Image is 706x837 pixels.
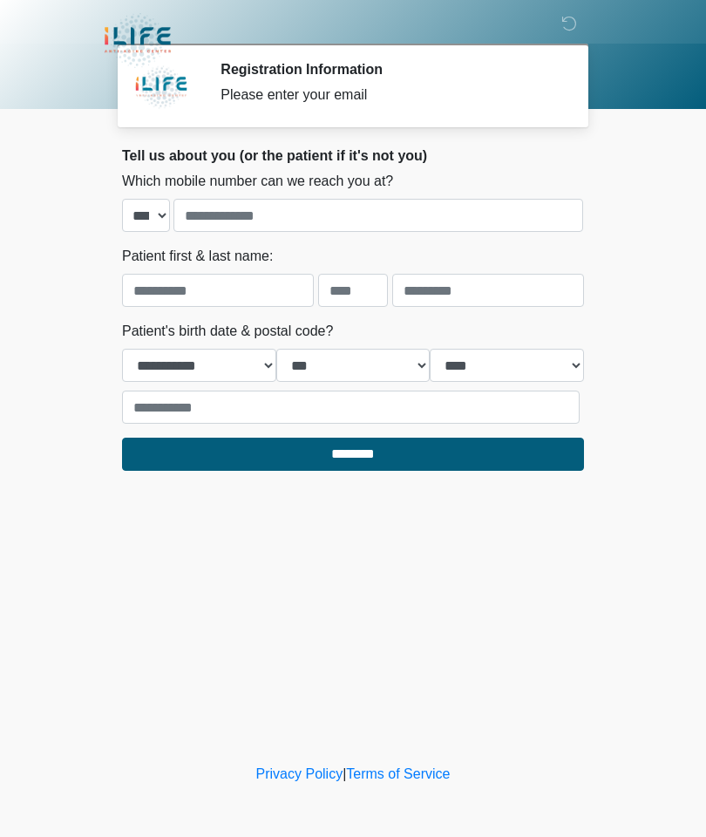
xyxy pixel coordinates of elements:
[256,766,343,781] a: Privacy Policy
[135,61,187,113] img: Agent Avatar
[122,147,584,164] h2: Tell us about you (or the patient if it's not you)
[343,766,346,781] a: |
[221,85,558,105] div: Please enter your email
[105,13,171,68] img: iLIFE Anti-Aging Center Logo
[122,171,393,192] label: Which mobile number can we reach you at?
[122,246,273,267] label: Patient first & last name:
[346,766,450,781] a: Terms of Service
[122,321,333,342] label: Patient's birth date & postal code?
